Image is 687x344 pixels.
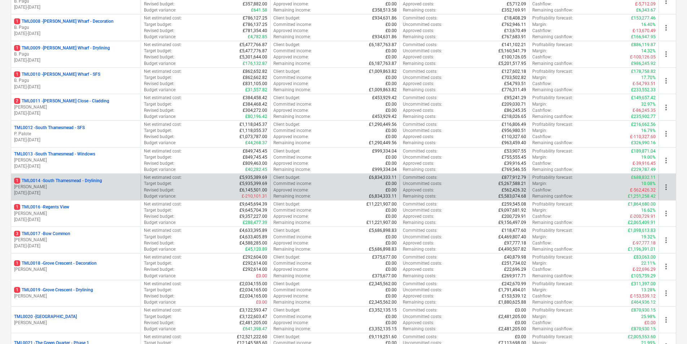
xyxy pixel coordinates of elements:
p: £4,782.85 [248,34,267,40]
p: £1,009,863.82 [369,69,397,75]
p: £5,935,389.69 [239,175,267,181]
p: Client budget : [273,148,300,154]
p: £189,871.04 [631,148,656,154]
p: Uncommitted costs : [403,75,442,81]
p: Margin : [532,75,547,81]
p: Budget variance : [144,167,176,173]
p: Remaining cashflow : [532,34,573,40]
p: £453,929.42 [372,95,397,101]
p: Approved income : [273,160,309,167]
div: 3TML0017 -Bow Common[PERSON_NAME][DATE]-[DATE] [14,231,138,249]
p: £352,169.91 [502,7,526,13]
p: Profitability forecast : [532,69,573,75]
p: £176,132.87 [243,61,267,67]
p: Uncommitted costs : [403,181,442,187]
p: Margin : [532,181,547,187]
p: Remaining costs : [403,7,436,13]
p: £986,245.92 [631,61,656,67]
p: [PERSON_NAME] [14,157,138,163]
p: Remaining costs : [403,114,436,120]
p: £862,662.82 [243,75,267,81]
p: £999,334.04 [372,148,397,154]
p: £767,683.91 [502,34,526,40]
p: Remaining cashflow : [532,114,573,120]
p: Budget variance : [144,114,176,120]
p: £755,555.45 [502,154,526,160]
p: £13,670.49 [504,28,526,34]
span: more_vert [662,209,670,218]
iframe: Chat Widget [651,309,687,344]
p: Committed costs : [403,175,437,181]
p: Margin : [532,22,547,28]
span: more_vert [662,236,670,244]
p: Revised budget : [144,134,175,140]
p: Profitability forecast : [532,15,573,21]
p: [DATE] - [DATE] [14,163,138,169]
p: £86,245.35 [504,107,526,114]
p: Cashflow : [532,1,552,7]
p: Approved costs : [403,54,434,60]
div: 1TML0018 -Grove Crescent - Decoration[PERSON_NAME] [14,260,138,273]
p: Target budget : [144,22,172,28]
p: Margin : [532,48,547,54]
p: Cashflow : [532,81,552,87]
p: [PERSON_NAME] [14,104,138,110]
p: £178,758.82 [631,69,656,75]
p: 14.32% [641,48,656,54]
p: Target budget : [144,181,172,187]
p: Committed income : [273,75,312,81]
p: Profitability forecast : [532,95,573,101]
p: [DATE] - [DATE] [14,243,138,249]
p: £18,408.29 [504,15,526,21]
p: Uncommitted costs : [403,154,442,160]
p: Net estimated cost : [144,148,182,154]
p: £6,145,501.00 [239,187,267,193]
p: £5,712.09 [507,1,526,7]
p: Committed income : [273,154,312,160]
p: £209,030.71 [502,101,526,107]
p: £-39,916.45 [633,160,656,167]
p: Revised budget : [144,28,175,34]
p: Approved income : [273,1,309,7]
p: Margin : [532,128,547,134]
p: Remaining income : [273,87,311,93]
p: TML0011 - [PERSON_NAME] Close - Cladding [14,98,109,104]
p: Cashflow : [532,54,552,60]
p: Approved costs : [403,81,434,87]
p: £44,268.37 [245,140,267,146]
p: £1,073,787.00 [239,134,267,140]
p: £110,327.60 [502,134,526,140]
p: [DATE] - [DATE] [14,190,138,196]
p: Revised budget : [144,187,175,193]
p: £0.00 [386,187,397,193]
p: Net estimated cost : [144,175,182,181]
p: £0.00 [386,128,397,134]
p: £1,290,449.56 [369,140,397,146]
p: Approved income : [273,187,309,193]
p: £384,468.42 [243,101,267,107]
p: £5,201,517.95 [498,61,526,67]
p: £849,745.45 [243,148,267,154]
p: Committed income : [273,22,312,28]
p: Committed costs : [403,15,437,21]
span: more_vert [662,50,670,58]
p: Uncommitted costs : [403,22,442,28]
p: £0.00 [386,160,397,167]
p: [PERSON_NAME] [14,184,138,190]
p: TML0017 - Bow Common [14,231,70,237]
p: £384,458.42 [243,95,267,101]
p: £934,631.86 [372,15,397,21]
p: Committed costs : [403,95,437,101]
p: TML0010 - [PERSON_NAME] Wharf - SFS [14,71,100,78]
p: Profitability forecast : [532,42,573,48]
p: Budget variance : [144,7,176,13]
p: TML0012 - South Thamesmead - SFS [14,125,85,131]
p: TML0014 - South Thamesmead - Drylining [14,178,102,184]
p: £5,935,399.69 [239,181,267,187]
p: Client budget : [273,122,300,128]
p: £0.00 [386,181,397,187]
p: £0.00 [386,54,397,60]
p: Margin : [532,101,547,107]
p: £781,354.40 [243,28,267,34]
p: [PERSON_NAME] [14,266,138,273]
